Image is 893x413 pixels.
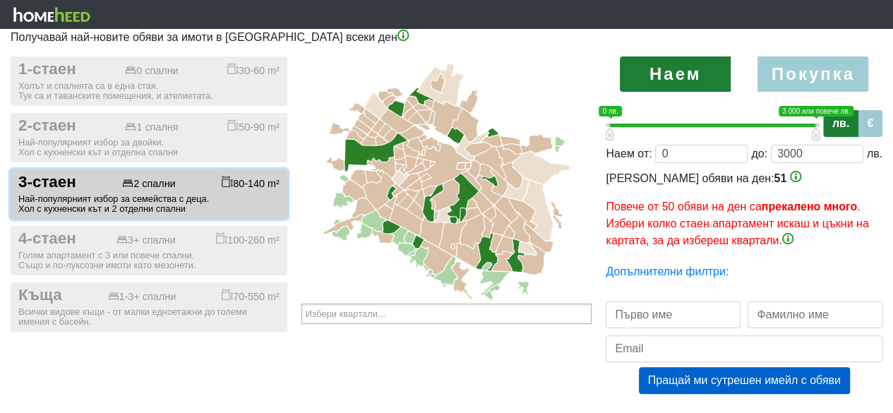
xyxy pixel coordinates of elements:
[222,176,280,190] div: 80-140 m²
[227,119,280,133] div: 50-90 m²
[18,307,280,327] div: Всички видове къщи - от малки едноетажни до големи имения с басейн.
[11,282,287,332] button: Къща 1-3+ спални 70-550 m² Всички видове къщи - от малки едноетажни до големи имения с басейн.
[762,200,857,213] b: прекалено много
[18,194,280,214] div: Най-популярният избор за семейства с деца. Хол с кухненски кът и 2 отделни спални
[11,113,287,162] button: 2-стаен 1 спалня 50-90 m² Най-популярният избор за двойки.Хол с кухненски кът и отделна спалня
[116,234,176,246] div: 3+ спални
[108,291,176,303] div: 1-3+ спални
[11,226,287,275] button: 4-стаен 3+ спални 100-260 m² Голям апартамент с 3 или повече спални.Също и по-луксозни имоти като...
[18,286,62,305] span: Къща
[125,121,178,133] div: 1 спалня
[606,170,882,249] div: [PERSON_NAME] обяви на ден:
[774,172,786,184] span: 51
[606,301,741,328] input: Първо име
[867,145,882,162] div: лв.
[216,232,280,246] div: 100-260 m²
[823,110,858,137] label: лв.
[606,335,882,362] input: Email
[18,173,76,192] span: 3-стаен
[748,301,882,328] input: Фамилно име
[18,229,76,249] span: 4-стаен
[779,106,853,116] span: 3 000 или повече лв.
[18,251,280,270] div: Голям апартамент с 3 или повече спални. Също и по-луксозни имоти като мезонети.
[18,60,76,79] span: 1-стаен
[11,29,882,46] p: Получавай най-новите обяви за имоти в [GEOGRAPHIC_DATA] всеки ден
[858,110,882,137] label: €
[11,169,287,219] button: 3-стаен 2 спални 80-140 m² Най-популярният избор за семейства с деца.Хол с кухненски кът и 2 отде...
[790,171,801,182] img: info-3.png
[751,145,767,162] div: до:
[757,56,868,92] label: Покупка
[222,289,280,303] div: 70-550 m²
[599,106,621,116] span: 0 лв.
[639,367,850,394] button: Пращай ми сутрешен имейл с обяви
[782,233,793,244] img: info-3.png
[125,65,178,77] div: 0 спални
[606,265,729,277] a: Допълнителни филтри:
[18,116,76,136] span: 2-стаен
[122,178,175,190] div: 2 спални
[397,30,409,41] img: info-3.png
[18,138,280,157] div: Най-популярният избор за двойки. Хол с кухненски кът и отделна спалня
[606,145,652,162] div: Наем от:
[227,63,280,77] div: 30-60 m²
[18,81,280,101] div: Холът и спалнята са в една стая. Тук са и таванските помещения, и ателиетата.
[11,56,287,106] button: 1-стаен 0 спални 30-60 m² Холът и спалнята са в една стая.Тук са и таванските помещения, и ателие...
[606,198,882,249] p: Повече от 50 обяви на ден са . Избери колко стаен апартамент искаш и цъкни на картата, за да избе...
[620,56,731,92] label: Наем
